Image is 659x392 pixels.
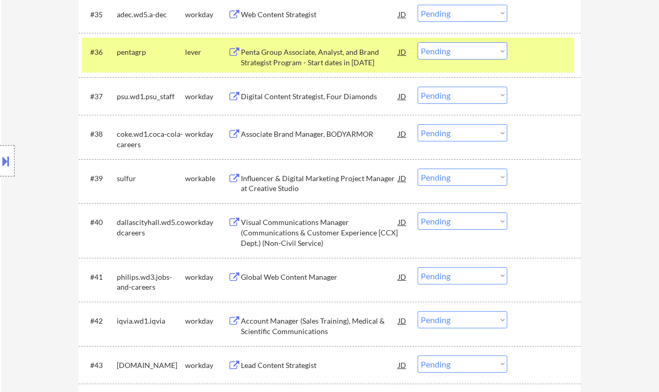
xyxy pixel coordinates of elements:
[117,9,185,20] div: adec.wd5.a-dec
[241,217,398,248] div: Visual Communications Manager (Communications & Customer Experience [CCX] Dept.) (Non-Civil Service)
[241,316,398,336] div: Account Manager (Sales Training), Medical & Scientific Communications
[90,360,108,371] div: #43
[397,267,408,286] div: JD
[185,47,228,57] div: lever
[185,173,228,184] div: workable
[185,91,228,102] div: workday
[117,272,185,292] div: philips.wd3.jobs-and-careers
[241,360,398,371] div: Lead Content Strategist
[185,316,228,326] div: workday
[241,47,398,67] div: Penta Group Associate, Analyst, and Brand Strategist Program - Start dates in [DATE]
[117,360,185,371] div: [DOMAIN_NAME]
[90,316,108,326] div: #42
[185,129,228,139] div: workday
[397,5,408,23] div: JD
[397,212,408,231] div: JD
[397,124,408,143] div: JD
[90,9,108,20] div: #35
[185,272,228,282] div: workday
[241,272,398,282] div: Global Web Content Manager
[185,9,228,20] div: workday
[397,169,408,187] div: JD
[241,9,398,20] div: Web Content Strategist
[397,311,408,330] div: JD
[397,42,408,61] div: JD
[185,360,228,371] div: workday
[90,47,108,57] div: #36
[90,272,108,282] div: #41
[241,173,398,194] div: Influencer & Digital Marketing Project Manager at Creative Studio
[241,129,398,139] div: Associate Brand Manager, BODYARMOR
[397,87,408,105] div: JD
[241,91,398,102] div: Digital Content Strategist, Four Diamonds
[397,355,408,374] div: JD
[117,47,185,57] div: pentagrp
[117,316,185,326] div: iqvia.wd1.iqvia
[185,217,228,228] div: workday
